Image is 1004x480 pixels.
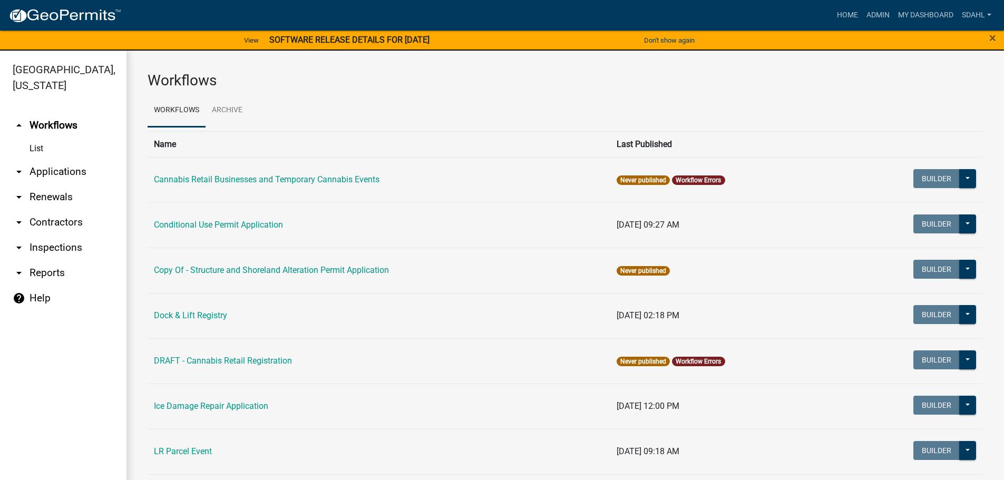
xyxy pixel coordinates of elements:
button: Builder [913,260,960,279]
a: Ice Damage Repair Application [154,401,268,411]
span: × [989,31,996,45]
a: Home [833,5,862,25]
i: help [13,292,25,305]
button: Builder [913,441,960,460]
i: arrow_drop_down [13,191,25,203]
a: Dock & Lift Registry [154,310,227,320]
th: Last Published [610,131,845,157]
button: Builder [913,350,960,369]
span: Never published [617,175,670,185]
span: [DATE] 09:27 AM [617,220,679,230]
i: arrow_drop_down [13,241,25,254]
i: arrow_drop_down [13,267,25,279]
th: Name [148,131,610,157]
span: Never published [617,357,670,366]
a: Workflows [148,94,206,128]
a: LR Parcel Event [154,446,212,456]
a: My Dashboard [894,5,958,25]
h3: Workflows [148,72,983,90]
span: Never published [617,266,670,276]
a: Admin [862,5,894,25]
a: DRAFT - Cannabis Retail Registration [154,356,292,366]
button: Don't show again [640,32,699,49]
a: Archive [206,94,249,128]
a: Cannabis Retail Businesses and Temporary Cannabis Events [154,174,379,184]
i: arrow_drop_down [13,216,25,229]
a: Conditional Use Permit Application [154,220,283,230]
button: Builder [913,305,960,324]
span: [DATE] 02:18 PM [617,310,679,320]
a: Workflow Errors [676,358,721,365]
a: Workflow Errors [676,177,721,184]
i: arrow_drop_down [13,165,25,178]
a: sdahl [958,5,996,25]
button: Builder [913,169,960,188]
span: [DATE] 09:18 AM [617,446,679,456]
button: Builder [913,214,960,233]
strong: SOFTWARE RELEASE DETAILS FOR [DATE] [269,35,430,45]
a: Copy Of - Structure and Shoreland Alteration Permit Application [154,265,389,275]
span: [DATE] 12:00 PM [617,401,679,411]
button: Builder [913,396,960,415]
button: Close [989,32,996,44]
i: arrow_drop_up [13,119,25,132]
a: View [240,32,263,49]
